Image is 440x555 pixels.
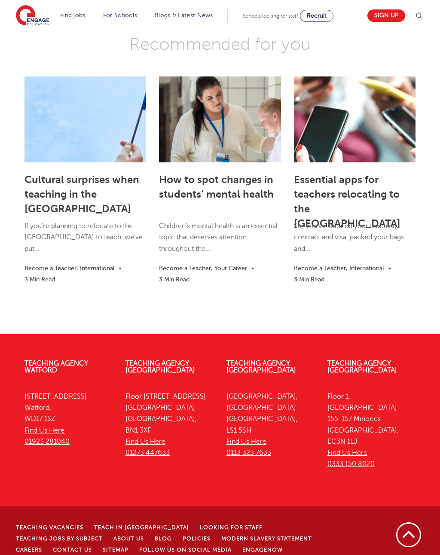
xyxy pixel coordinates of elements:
[60,12,86,18] a: Find jobs
[367,9,405,22] a: Sign up
[327,360,397,374] a: Teaching Agency [GEOGRAPHIC_DATA]
[113,536,144,542] a: About Us
[103,547,128,553] a: Sitemap
[155,12,213,18] a: Blogs & Latest News
[94,525,189,531] a: Teach in [GEOGRAPHIC_DATA]
[294,220,416,263] p: So, you’ve secured your teaching contract and visa, packed your bags and...
[53,547,92,553] a: Contact Us
[125,449,170,457] a: 01273 447633
[24,438,70,445] a: 01923 281040
[125,391,214,459] p: Floor [STREET_ADDRESS] [GEOGRAPHIC_DATA] [GEOGRAPHIC_DATA], BN1 3XF
[243,13,298,19] span: Schools looking for staff
[16,536,103,542] a: Teaching jobs by subject
[24,263,115,273] li: Become a Teacher, International
[155,536,172,542] a: Blog
[294,274,324,284] li: 3 Min Read
[294,263,384,273] li: Become a Teacher, International
[247,263,258,273] li: •
[24,174,139,215] a: Cultural surprises when teaching in the [GEOGRAPHIC_DATA]
[226,449,271,457] a: 0113 323 7633
[16,5,49,27] img: Engage Education
[159,220,281,263] p: Children’s mental health is an essential topic that deserves attention throughout the...
[226,360,296,374] a: Teaching Agency [GEOGRAPHIC_DATA]
[226,391,315,459] p: [GEOGRAPHIC_DATA], [GEOGRAPHIC_DATA] [GEOGRAPHIC_DATA], LS1 5SH
[159,174,274,200] a: How to spot changes in students’ mental health
[24,360,88,374] a: Teaching Agency Watford
[16,547,42,553] a: Careers
[327,391,416,470] p: Floor 1, [GEOGRAPHIC_DATA] 155-157 Minories [GEOGRAPHIC_DATA], EC3N 1LJ
[200,525,263,531] a: Looking for staff
[307,12,327,19] span: Recruit
[24,391,113,447] p: [STREET_ADDRESS] Watford, WD17 1SZ
[327,449,367,457] a: Find Us Here
[24,220,146,263] p: If you’re planning to relocate to the [GEOGRAPHIC_DATA] to teach, we’ve put...
[103,12,137,18] a: For Schools
[300,10,333,22] a: Recruit
[183,536,211,542] a: Policies
[327,460,375,468] a: 0333 150 8020
[139,547,232,553] a: Follow us on Social Media
[125,360,195,374] a: Teaching Agency [GEOGRAPHIC_DATA]
[24,274,55,284] li: 3 Min Read
[115,263,126,273] li: •
[159,274,189,284] li: 3 Min Read
[294,174,400,229] a: Essential apps for teachers relocating to the [GEOGRAPHIC_DATA]
[221,536,312,542] a: Modern Slavery Statement
[18,34,422,55] h3: Recommended for you
[16,525,83,531] a: Teaching Vacancies
[24,427,64,434] a: Find Us Here
[242,547,283,553] a: EngageNow
[384,263,395,273] li: •
[226,438,266,445] a: Find Us Here
[159,263,247,273] li: Become a Teacher, Your Career
[125,438,165,445] a: Find Us Here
